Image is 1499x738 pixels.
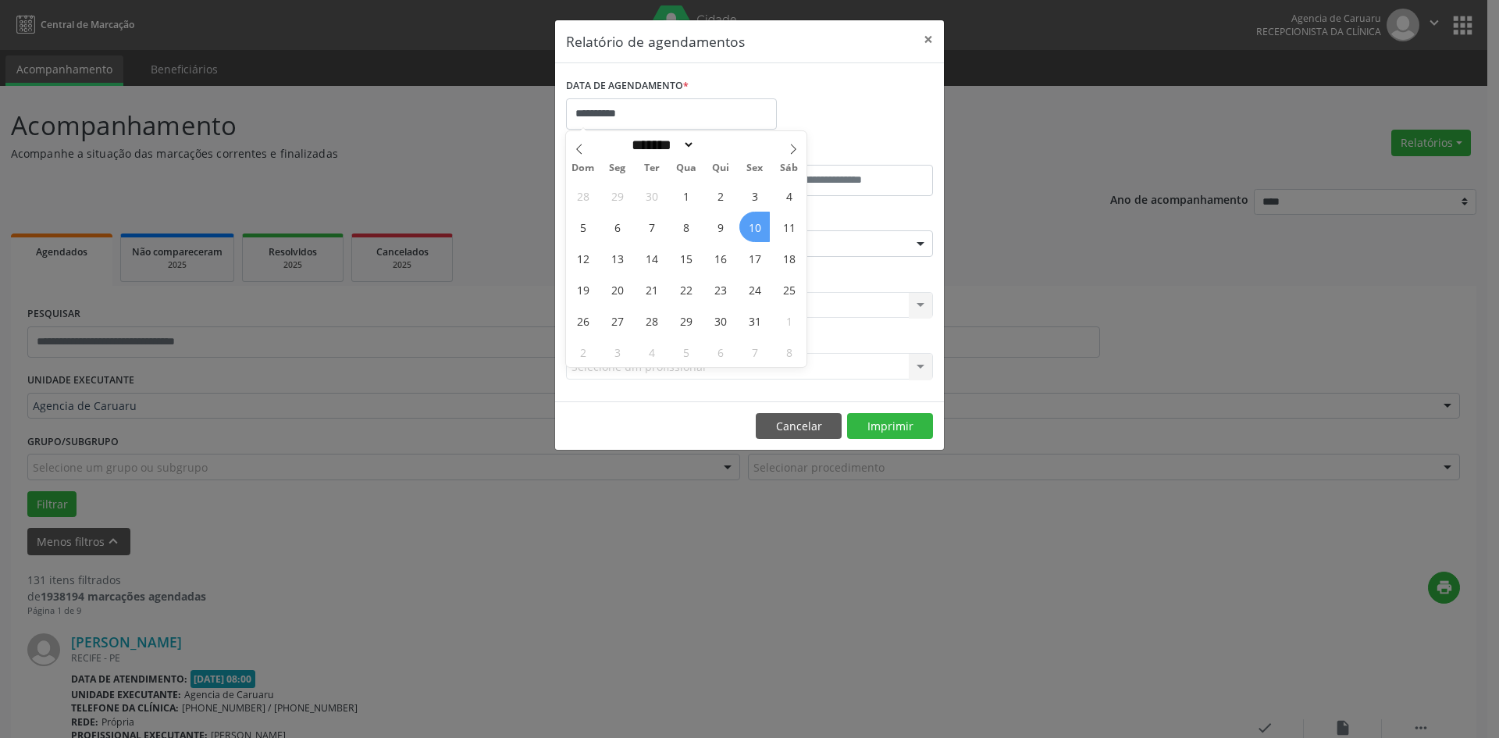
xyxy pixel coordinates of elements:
[705,243,735,273] span: Outubro 16, 2025
[739,212,770,242] span: Outubro 10, 2025
[739,274,770,305] span: Outubro 24, 2025
[705,305,735,336] span: Outubro 30, 2025
[636,337,667,367] span: Novembro 4, 2025
[636,243,667,273] span: Outubro 14, 2025
[753,141,933,165] label: ATÉ
[636,305,667,336] span: Outubro 28, 2025
[703,163,738,173] span: Qui
[566,163,600,173] span: Dom
[602,337,632,367] span: Novembro 3, 2025
[847,413,933,440] button: Imprimir
[772,163,806,173] span: Sáb
[774,243,804,273] span: Outubro 18, 2025
[602,274,632,305] span: Outubro 20, 2025
[671,337,701,367] span: Novembro 5, 2025
[739,337,770,367] span: Novembro 7, 2025
[568,212,598,242] span: Outubro 5, 2025
[602,305,632,336] span: Outubro 27, 2025
[774,274,804,305] span: Outubro 25, 2025
[705,337,735,367] span: Novembro 6, 2025
[636,212,667,242] span: Outubro 7, 2025
[602,212,632,242] span: Outubro 6, 2025
[705,274,735,305] span: Outubro 23, 2025
[671,243,701,273] span: Outubro 15, 2025
[568,274,598,305] span: Outubro 19, 2025
[568,180,598,211] span: Setembro 28, 2025
[636,274,667,305] span: Outubro 21, 2025
[756,413,842,440] button: Cancelar
[566,31,745,52] h5: Relatório de agendamentos
[600,163,635,173] span: Seg
[602,180,632,211] span: Setembro 29, 2025
[566,74,689,98] label: DATA DE AGENDAMENTO
[602,243,632,273] span: Outubro 13, 2025
[635,163,669,173] span: Ter
[669,163,703,173] span: Qua
[568,243,598,273] span: Outubro 12, 2025
[568,305,598,336] span: Outubro 26, 2025
[705,212,735,242] span: Outubro 9, 2025
[671,305,701,336] span: Outubro 29, 2025
[671,274,701,305] span: Outubro 22, 2025
[739,305,770,336] span: Outubro 31, 2025
[774,212,804,242] span: Outubro 11, 2025
[671,180,701,211] span: Outubro 1, 2025
[568,337,598,367] span: Novembro 2, 2025
[695,137,746,153] input: Year
[636,180,667,211] span: Setembro 30, 2025
[739,180,770,211] span: Outubro 3, 2025
[774,337,804,367] span: Novembro 8, 2025
[774,305,804,336] span: Novembro 1, 2025
[913,20,944,59] button: Close
[738,163,772,173] span: Sex
[626,137,695,153] select: Month
[671,212,701,242] span: Outubro 8, 2025
[705,180,735,211] span: Outubro 2, 2025
[739,243,770,273] span: Outubro 17, 2025
[774,180,804,211] span: Outubro 4, 2025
